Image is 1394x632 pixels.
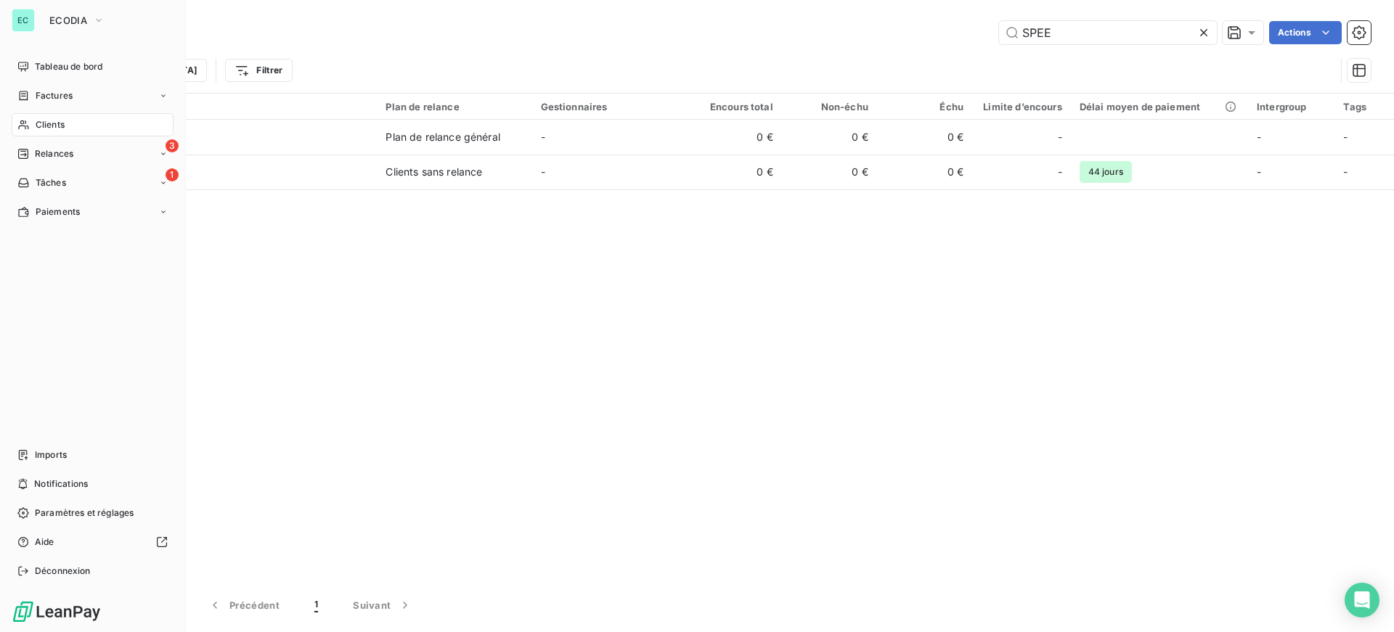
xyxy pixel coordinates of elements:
[35,448,67,461] span: Imports
[35,147,73,160] span: Relances
[1257,101,1326,112] div: Intergroup
[12,530,174,554] a: Aide
[12,200,174,223] a: Paiements
[225,59,292,82] button: Filtrer
[36,205,80,218] span: Paiements
[1257,165,1261,178] span: -
[1269,21,1342,44] button: Actions
[1257,131,1261,143] span: -
[35,535,54,549] span: Aide
[297,590,335,620] button: 1
[791,101,868,112] div: Non-échu
[999,21,1217,44] input: Rechercher
[696,101,773,112] div: Encours total
[12,443,174,467] a: Imports
[1345,583,1379,617] div: Open Intercom Messenger
[12,600,102,623] img: Logo LeanPay
[190,590,297,620] button: Précédent
[541,131,545,143] span: -
[1080,101,1239,112] div: Délai moyen de paiement
[12,9,35,32] div: EC
[877,155,972,189] td: 0 €
[981,101,1062,112] div: Limite d’encours
[541,101,678,112] div: Gestionnaires
[386,130,500,144] div: Plan de relance général
[314,598,318,612] span: 1
[12,84,174,107] a: Factures
[386,165,482,179] div: Clients sans relance
[1080,161,1132,183] span: 44 jours
[49,15,87,26] span: ECODIA
[877,120,972,155] td: 0 €
[36,89,73,102] span: Factures
[166,168,179,181] span: 1
[687,120,782,155] td: 0 €
[1343,165,1348,178] span: -
[886,101,963,112] div: Échu
[12,171,174,194] a: 1Tâches
[35,565,91,578] span: Déconnexion
[687,155,782,189] td: 0 €
[35,506,134,520] span: Paramètres et réglages
[782,155,877,189] td: 0 €
[34,477,88,491] span: Notifications
[1343,131,1348,143] span: -
[36,118,65,131] span: Clients
[541,165,545,178] span: -
[12,142,174,165] a: 3Relances
[386,101,523,112] div: Plan de relance
[36,176,66,189] span: Tâches
[335,590,430,620] button: Suivant
[100,172,368,186] span: 9SPEEC
[1058,130,1062,144] span: -
[12,113,174,136] a: Clients
[166,139,179,152] span: 3
[782,120,877,155] td: 0 €
[1058,165,1062,179] span: -
[12,55,174,78] a: Tableau de bord
[12,501,174,525] a: Paramètres et réglages
[1343,101,1385,112] div: Tags
[100,137,368,152] span: 9SPEED
[35,60,102,73] span: Tableau de bord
